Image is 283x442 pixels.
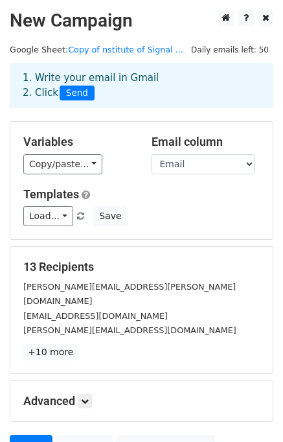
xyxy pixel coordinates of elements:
[187,43,273,57] span: Daily emails left: 50
[23,344,78,360] a: +10 more
[23,311,168,321] small: [EMAIL_ADDRESS][DOMAIN_NAME]
[10,45,183,54] small: Google Sheet:
[23,394,260,408] h5: Advanced
[13,71,270,100] div: 1. Write your email in Gmail 2. Click
[60,86,95,101] span: Send
[93,206,127,226] button: Save
[23,325,236,335] small: [PERSON_NAME][EMAIL_ADDRESS][DOMAIN_NAME]
[23,260,260,274] h5: 13 Recipients
[68,45,183,54] a: Copy of nstitute of Signal ...
[152,135,260,149] h5: Email column
[23,282,236,307] small: [PERSON_NAME][EMAIL_ADDRESS][PERSON_NAME][DOMAIN_NAME]
[23,154,102,174] a: Copy/paste...
[10,10,273,32] h2: New Campaign
[23,206,73,226] a: Load...
[23,187,79,201] a: Templates
[218,380,283,442] iframe: Chat Widget
[23,135,132,149] h5: Variables
[187,45,273,54] a: Daily emails left: 50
